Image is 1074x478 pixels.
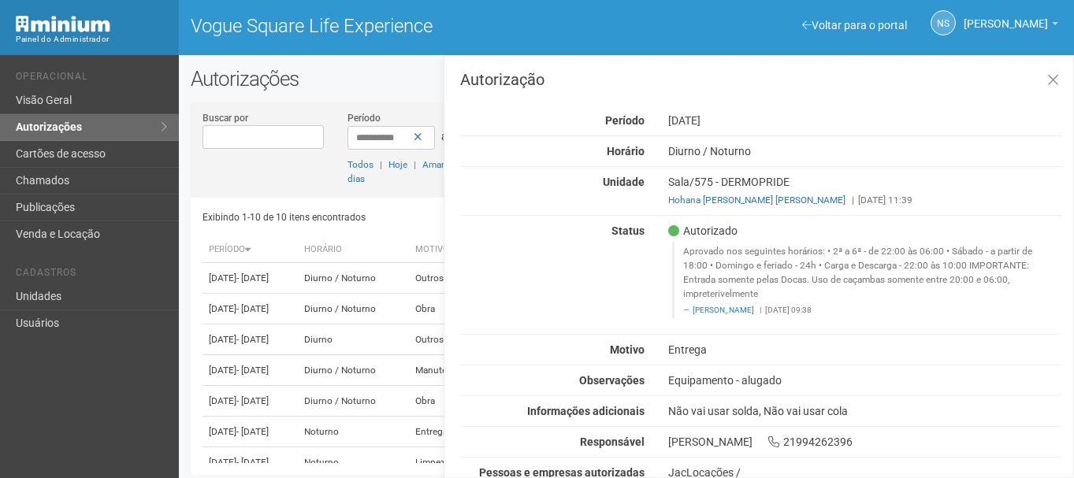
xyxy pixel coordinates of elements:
[16,71,167,87] li: Operacional
[409,294,494,324] td: Obra
[203,237,298,263] th: Período
[298,263,409,294] td: Diurno / Noturno
[603,176,645,188] strong: Unidade
[298,417,409,447] td: Noturno
[16,32,167,46] div: Painel do Administrador
[656,144,1073,158] div: Diurno / Noturno
[656,404,1073,418] div: Não vai usar solda, Não vai usar cola
[683,305,1053,316] footer: [DATE] 09:38
[414,159,416,170] span: |
[852,195,854,206] span: |
[656,113,1073,128] div: [DATE]
[203,294,298,324] td: [DATE]
[656,373,1073,387] div: Equipamento - alugado
[579,374,645,387] strong: Observações
[203,263,298,294] td: [DATE]
[203,324,298,355] td: [DATE]
[656,343,1073,357] div: Entrega
[409,447,494,478] td: Limpeza
[668,224,738,238] span: Autorizado
[191,16,615,36] h1: Vogue Square Life Experience
[203,386,298,417] td: [DATE]
[527,405,645,417] strong: Informações adicionais
[298,355,409,386] td: Diurno / Noturno
[203,417,298,447] td: [DATE]
[16,16,110,32] img: Minium
[605,114,645,127] strong: Período
[580,435,645,448] strong: Responsável
[236,334,269,345] span: - [DATE]
[611,224,645,237] strong: Status
[760,306,761,314] span: |
[236,272,269,283] span: - [DATE]
[191,67,1062,91] h2: Autorizações
[802,19,907,31] a: Voltar para o portal
[16,267,167,283] li: Cadastros
[422,159,457,170] a: Amanhã
[409,263,494,294] td: Outros
[460,72,1061,87] h3: Autorização
[607,145,645,157] strong: Horário
[668,193,1061,207] div: [DATE] 11:39
[656,175,1073,207] div: Sala/575 - DERMOPRIDE
[409,355,494,386] td: Manutenção
[298,237,409,263] th: Horário
[203,111,248,125] label: Buscar por
[380,159,382,170] span: |
[656,435,1073,449] div: [PERSON_NAME] 21994262396
[693,306,754,314] a: [PERSON_NAME]
[203,206,626,229] div: Exibindo 1-10 de 10 itens encontrados
[409,324,494,355] td: Outros
[298,324,409,355] td: Diurno
[409,386,494,417] td: Obra
[236,457,269,468] span: - [DATE]
[347,111,381,125] label: Período
[236,426,269,437] span: - [DATE]
[298,386,409,417] td: Diurno / Noturno
[931,10,956,35] a: NS
[298,447,409,478] td: Noturno
[409,237,494,263] th: Motivo
[409,417,494,447] td: Entrega
[964,2,1048,30] span: Nicolle Silva
[298,294,409,324] td: Diurno / Noturno
[236,365,269,376] span: - [DATE]
[347,159,373,170] a: Todos
[388,159,407,170] a: Hoje
[441,130,448,143] span: a
[610,343,645,356] strong: Motivo
[668,195,845,206] a: Hohana [PERSON_NAME] [PERSON_NAME]
[236,395,269,406] span: - [DATE]
[672,242,1061,318] blockquote: Aprovado nos seguintes horários: • 2ª a 6ª - de 22:00 às 06:00 • Sábado - a partir de 18:00 • Dom...
[236,303,269,314] span: - [DATE]
[203,447,298,478] td: [DATE]
[203,355,298,386] td: [DATE]
[964,20,1058,32] a: [PERSON_NAME]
